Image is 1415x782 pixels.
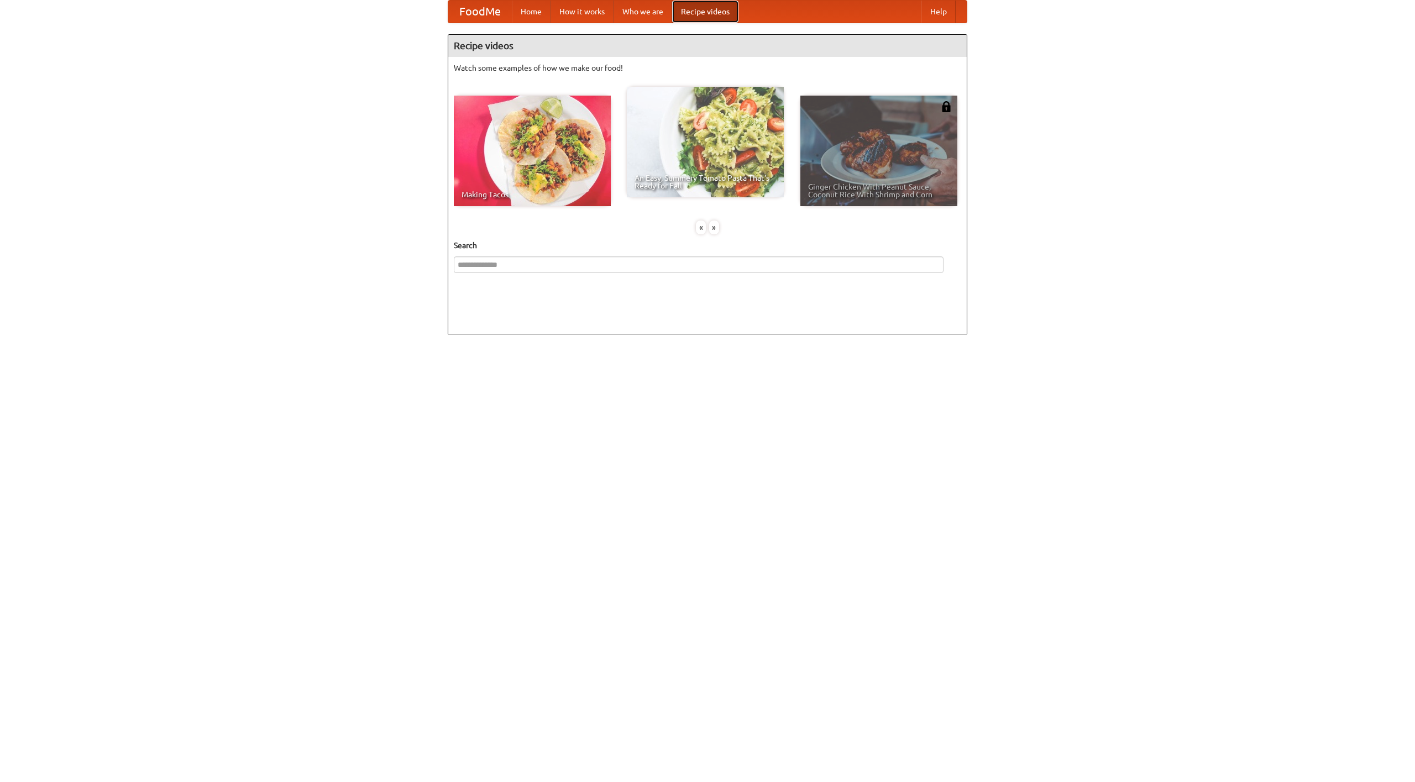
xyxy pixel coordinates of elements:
div: « [696,221,706,234]
a: Making Tacos [454,96,611,206]
p: Watch some examples of how we make our food! [454,62,961,74]
div: » [709,221,719,234]
a: FoodMe [448,1,512,23]
a: How it works [551,1,614,23]
img: 483408.png [941,101,952,112]
span: An Easy, Summery Tomato Pasta That's Ready for Fall [635,174,776,190]
h4: Recipe videos [448,35,967,57]
a: Help [921,1,956,23]
a: Recipe videos [672,1,738,23]
a: Home [512,1,551,23]
a: Who we are [614,1,672,23]
h5: Search [454,240,961,251]
span: Making Tacos [462,191,603,198]
a: An Easy, Summery Tomato Pasta That's Ready for Fall [627,87,784,197]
